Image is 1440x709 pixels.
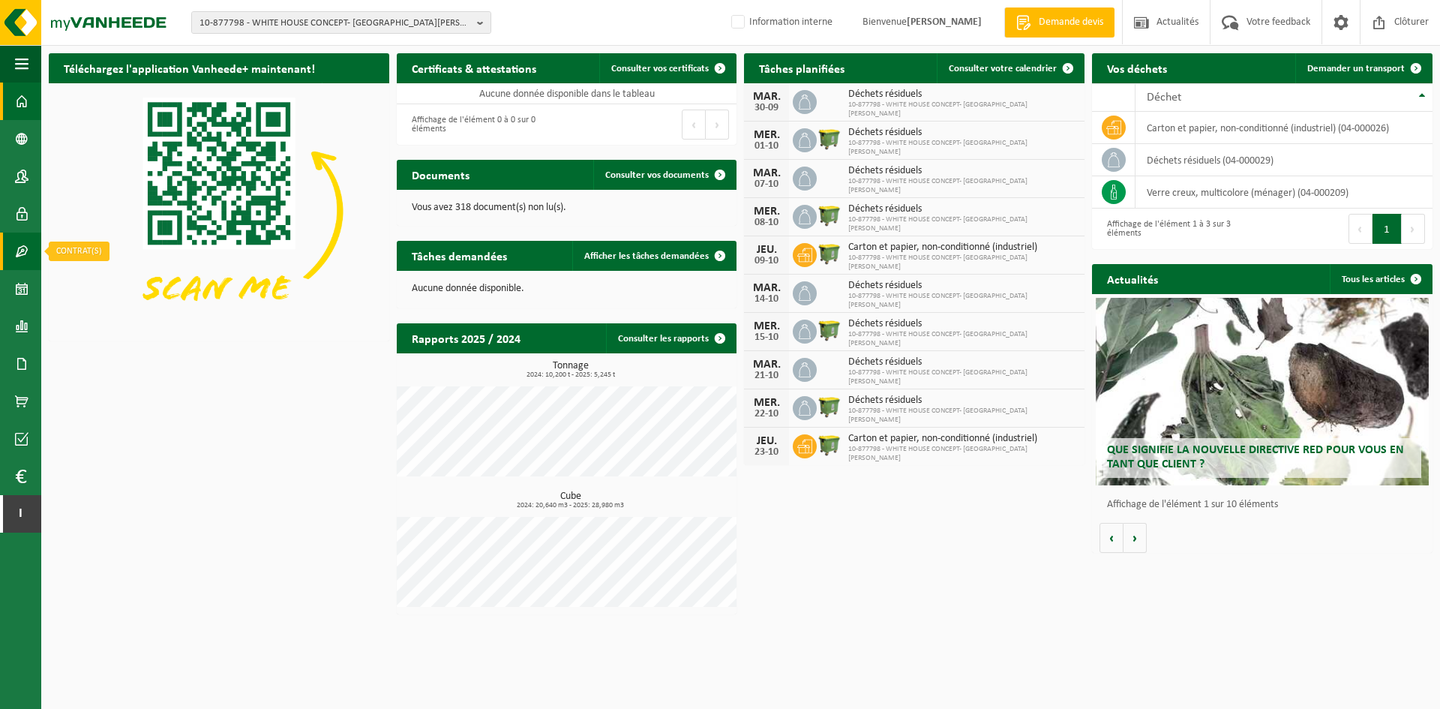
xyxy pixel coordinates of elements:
span: 10-877798 - WHITE HOUSE CONCEPT- [GEOGRAPHIC_DATA][PERSON_NAME] - FLEURUS [199,12,471,35]
a: Demander un transport [1295,53,1431,83]
div: JEU. [751,244,781,256]
div: MER. [751,206,781,218]
div: 21-10 [751,371,781,381]
img: WB-1100-HPE-GN-50 [817,317,842,343]
div: 15-10 [751,332,781,343]
a: Consulter les rapports [606,323,735,353]
span: Déchets résiduels [848,356,1077,368]
span: 10-877798 - WHITE HOUSE CONCEPT- [GEOGRAPHIC_DATA][PERSON_NAME] [848,215,1077,233]
button: Next [706,110,729,140]
div: JEU. [751,435,781,447]
span: Consulter votre calendrier [949,64,1057,74]
div: 14-10 [751,294,781,305]
a: Que signifie la nouvelle directive RED pour vous en tant que client ? [1096,298,1429,485]
span: Déchets résiduels [848,165,1077,177]
span: Déchets résiduels [848,89,1077,101]
div: Affichage de l'élément 0 à 0 sur 0 éléments [404,108,559,141]
div: Affichage de l'élément 1 à 3 sur 3 éléments [1099,212,1255,245]
div: 09-10 [751,256,781,266]
div: MER. [751,397,781,409]
span: 10-877798 - WHITE HOUSE CONCEPT- [GEOGRAPHIC_DATA][PERSON_NAME] [848,177,1077,195]
h2: Actualités [1092,264,1173,293]
div: 01-10 [751,141,781,152]
p: Vous avez 318 document(s) non lu(s). [412,203,722,213]
span: I [15,495,26,533]
span: 10-877798 - WHITE HOUSE CONCEPT- [GEOGRAPHIC_DATA][PERSON_NAME] [848,254,1077,272]
div: MAR. [751,359,781,371]
div: MAR. [751,282,781,294]
img: WB-1100-HPE-GN-50 [817,241,842,266]
span: 10-877798 - WHITE HOUSE CONCEPT- [GEOGRAPHIC_DATA][PERSON_NAME] [848,407,1077,425]
span: Demander un transport [1307,64,1405,74]
a: Demande devis [1004,8,1114,38]
div: 22-10 [751,409,781,419]
span: 2024: 20,640 m3 - 2025: 28,980 m3 [404,502,737,509]
div: 07-10 [751,179,781,190]
a: Consulter vos certificats [599,53,735,83]
span: 10-877798 - WHITE HOUSE CONCEPT- [GEOGRAPHIC_DATA][PERSON_NAME] [848,139,1077,157]
div: 23-10 [751,447,781,458]
label: Information interne [728,11,832,34]
img: Download de VHEPlus App [49,83,389,338]
span: 10-877798 - WHITE HOUSE CONCEPT- [GEOGRAPHIC_DATA][PERSON_NAME] [848,330,1077,348]
img: WB-1100-HPE-GN-50 [817,126,842,152]
h2: Certificats & attestations [397,53,551,83]
span: 2024: 10,200 t - 2025: 5,245 t [404,371,737,379]
h2: Documents [397,160,484,189]
span: Demande devis [1035,15,1107,30]
div: 30-09 [751,103,781,113]
img: WB-1100-HPE-GN-50 [817,432,842,458]
span: Déchet [1147,92,1181,104]
img: WB-1100-HPE-GN-50 [817,394,842,419]
h3: Cube [404,491,737,509]
span: Que signifie la nouvelle directive RED pour vous en tant que client ? [1107,444,1404,470]
img: WB-1100-HPE-GN-50 [817,203,842,228]
a: Consulter vos documents [593,160,735,190]
div: MER. [751,129,781,141]
a: Tous les articles [1330,264,1431,294]
span: Déchets résiduels [848,203,1077,215]
h2: Tâches planifiées [744,53,859,83]
button: 1 [1372,214,1402,244]
span: Déchets résiduels [848,395,1077,407]
span: Carton et papier, non-conditionné (industriel) [848,433,1077,445]
p: Affichage de l'élément 1 sur 10 éléments [1107,500,1425,510]
span: Déchets résiduels [848,280,1077,292]
span: 10-877798 - WHITE HOUSE CONCEPT- [GEOGRAPHIC_DATA][PERSON_NAME] [848,368,1077,386]
button: Volgende [1123,523,1147,553]
div: MAR. [751,91,781,103]
td: carton et papier, non-conditionné (industriel) (04-000026) [1135,112,1432,144]
h2: Vos déchets [1092,53,1182,83]
div: MER. [751,320,781,332]
div: MAR. [751,167,781,179]
span: Déchets résiduels [848,318,1077,330]
button: 10-877798 - WHITE HOUSE CONCEPT- [GEOGRAPHIC_DATA][PERSON_NAME] - FLEURUS [191,11,491,34]
h2: Téléchargez l'application Vanheede+ maintenant! [49,53,330,83]
span: 10-877798 - WHITE HOUSE CONCEPT- [GEOGRAPHIC_DATA][PERSON_NAME] [848,101,1077,119]
strong: [PERSON_NAME] [907,17,982,28]
span: Carton et papier, non-conditionné (industriel) [848,242,1077,254]
button: Previous [682,110,706,140]
button: Next [1402,214,1425,244]
span: Consulter vos certificats [611,64,709,74]
p: Aucune donnée disponible. [412,284,722,294]
button: Previous [1348,214,1372,244]
span: 10-877798 - WHITE HOUSE CONCEPT- [GEOGRAPHIC_DATA][PERSON_NAME] [848,292,1077,310]
span: Afficher les tâches demandées [584,251,709,261]
button: Vorige [1099,523,1123,553]
a: Consulter votre calendrier [937,53,1083,83]
h2: Rapports 2025 / 2024 [397,323,535,353]
h2: Tâches demandées [397,241,522,270]
span: Déchets résiduels [848,127,1077,139]
td: verre creux, multicolore (ménager) (04-000209) [1135,176,1432,209]
div: 08-10 [751,218,781,228]
h3: Tonnage [404,361,737,379]
a: Afficher les tâches demandées [572,241,735,271]
span: 10-877798 - WHITE HOUSE CONCEPT- [GEOGRAPHIC_DATA][PERSON_NAME] [848,445,1077,463]
td: déchets résiduels (04-000029) [1135,144,1432,176]
td: Aucune donnée disponible dans le tableau [397,83,737,104]
span: Consulter vos documents [605,170,709,180]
